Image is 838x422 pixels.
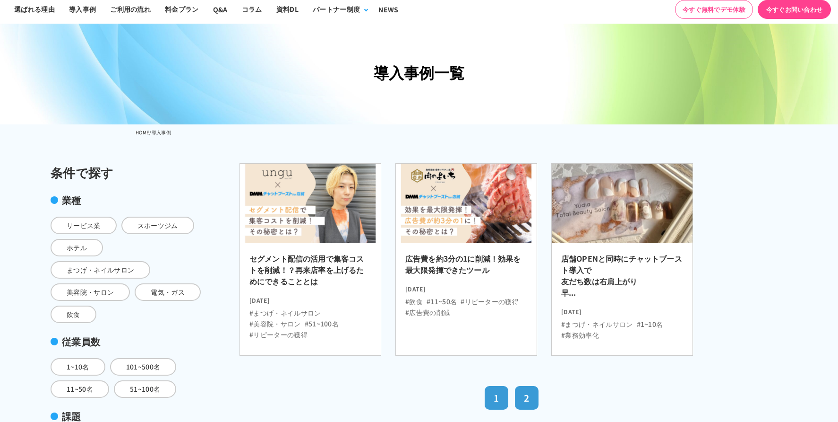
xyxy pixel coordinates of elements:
[51,380,109,398] span: 11~50名
[561,319,633,329] li: #まつげ・ネイルサロン
[239,163,381,356] a: セグメント配信の活用で集客コストを削減！？再来店率を上げるためにできることとは [DATE] #まつげ・ネイルサロン#美容院・サロン#51~100名#リピーターの獲得
[561,304,683,316] time: [DATE]
[51,261,150,279] span: まつげ・ネイルサロン
[313,4,360,14] div: パートナー制度
[51,217,117,234] span: サービス業
[121,217,194,234] span: スポーツジム
[427,297,457,307] li: #11~50名
[114,380,176,398] span: 51~100名
[135,283,201,301] span: 電気・ガス
[405,253,527,281] h2: 広告費を約3分の1に削減！効果を最大限発揮できたツール
[136,129,149,136] a: HOME
[305,319,339,329] li: #51~100名
[395,163,537,356] a: 広告費を約3分の1に削減！効果を最大限発揮できたツール [DATE] #飲食#11~50名#リピーターの獲得#広告費の削減
[51,334,202,349] div: 従業員数
[561,330,599,340] li: #業務効率化
[249,253,371,292] h2: セグメント配信の活用で集客コストを削減！？再来店率を上げるためにできることとは
[51,306,96,323] span: 飲食
[110,358,177,376] span: 101~500名
[51,358,105,376] span: 1~10名
[405,297,423,307] li: #飲食
[494,391,499,404] span: 1
[637,319,663,329] li: #1~10名
[485,386,508,410] a: 1
[136,61,702,84] h1: 導入事例一覧
[551,163,693,356] a: 店舗OPENと同時にチャットブースト導入で友だち数は右肩上がり早... [DATE] #まつげ・ネイルサロン#1~10名#業務効率化
[51,239,103,256] span: ホテル
[249,292,371,304] time: [DATE]
[152,127,171,138] li: 導入事例
[405,281,527,293] time: [DATE]
[51,283,130,301] span: 美容院・サロン
[461,297,519,307] li: #リピーターの獲得
[51,163,202,182] div: 条件で探す
[249,308,321,318] li: #まつげ・ネイルサロン
[149,127,151,138] li: /
[249,330,308,340] li: #リピーターの獲得
[51,193,202,207] div: 業種
[405,308,450,317] li: #広告費の削減
[561,253,683,304] h2: 店舗OPENと同時にチャットブースト導入で 友だち数は右肩上がり 早...
[249,319,301,329] li: #美容院・サロン
[524,391,529,404] span: 2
